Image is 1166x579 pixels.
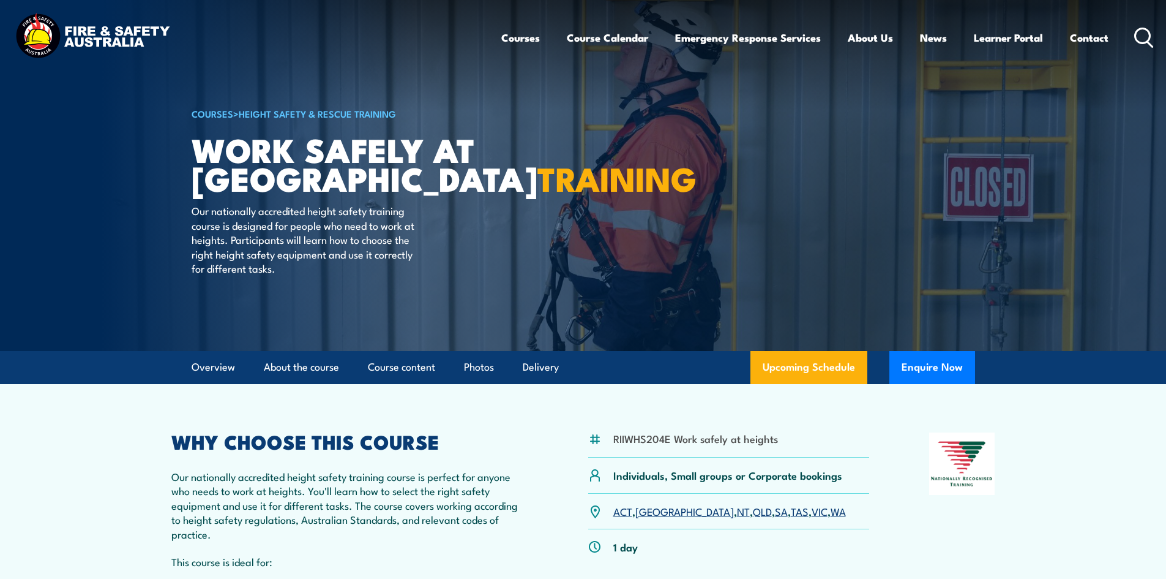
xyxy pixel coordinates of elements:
a: NT [737,504,750,518]
a: About Us [848,21,893,54]
a: Emergency Response Services [675,21,821,54]
a: QLD [753,504,772,518]
a: TAS [791,504,809,518]
strong: TRAINING [537,152,697,203]
a: Course content [368,351,435,384]
p: Our nationally accredited height safety training course is designed for people who need to work a... [192,203,415,275]
a: About the course [264,351,339,384]
a: Learner Portal [974,21,1043,54]
p: Our nationally accredited height safety training course is perfect for anyone who needs to work a... [171,469,529,541]
h2: WHY CHOOSE THIS COURSE [171,433,529,450]
h1: Work Safely at [GEOGRAPHIC_DATA] [192,135,494,192]
a: Courses [501,21,540,54]
a: COURSES [192,107,233,120]
a: VIC [812,504,828,518]
p: 1 day [613,540,638,554]
button: Enquire Now [889,351,975,384]
a: SA [775,504,788,518]
p: This course is ideal for: [171,554,529,569]
li: RIIWHS204E Work safely at heights [613,431,778,445]
h6: > [192,106,494,121]
a: Delivery [523,351,559,384]
img: Nationally Recognised Training logo. [929,433,995,495]
a: Contact [1070,21,1108,54]
a: Photos [464,351,494,384]
p: , , , , , , , [613,504,846,518]
a: News [920,21,947,54]
p: Individuals, Small groups or Corporate bookings [613,468,842,482]
a: WA [831,504,846,518]
a: Height Safety & Rescue Training [239,107,396,120]
a: Overview [192,351,235,384]
a: Upcoming Schedule [750,351,867,384]
a: [GEOGRAPHIC_DATA] [635,504,734,518]
a: Course Calendar [567,21,648,54]
a: ACT [613,504,632,518]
